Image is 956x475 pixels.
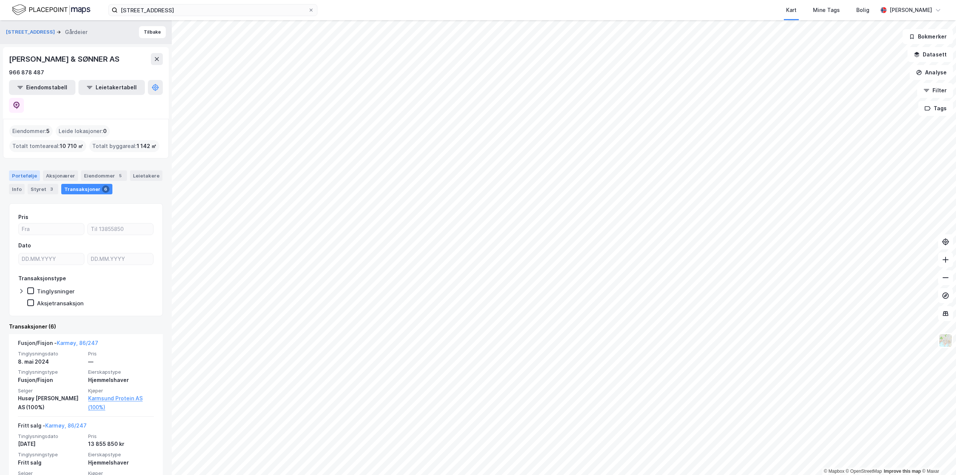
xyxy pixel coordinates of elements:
a: Mapbox [824,469,844,474]
div: Portefølje [9,170,40,181]
div: Aksjetransaksjon [37,300,84,307]
div: Leietakere [130,170,162,181]
input: Fra [19,223,84,235]
div: Bolig [856,6,869,15]
div: Hjemmelshaver [88,458,154,467]
div: Gårdeier [65,28,87,37]
button: Datasett [907,47,953,62]
div: Aksjonærer [43,170,78,181]
span: Eierskapstype [88,369,154,375]
span: Pris [88,351,154,357]
div: Eiendommer [81,170,127,181]
div: Mine Tags [813,6,840,15]
input: DD.MM.YYYY [19,253,84,265]
span: 10 710 ㎡ [60,142,83,151]
div: 966 878 487 [9,68,44,77]
div: Fusjon/Fisjon - [18,339,98,351]
div: 3 [48,185,55,193]
div: Tinglysninger [37,288,75,295]
div: 13 855 850 kr [88,439,154,448]
button: Bokmerker [903,29,953,44]
div: 5 [117,172,124,179]
a: Karmøy, 86/247 [45,422,87,429]
div: Hjemmelshaver [88,376,154,385]
span: Tinglysningsdato [18,351,84,357]
span: Tinglysningstype [18,451,84,458]
div: Fusjon/Fisjon [18,376,84,385]
button: Leietakertabell [78,80,145,95]
button: Filter [917,83,953,98]
input: DD.MM.YYYY [88,253,153,265]
div: Info [9,184,25,194]
button: Tilbake [139,26,166,38]
a: Improve this map [884,469,921,474]
iframe: Chat Widget [919,439,956,475]
a: Karmøy, 86/247 [57,340,98,346]
span: Tinglysningstype [18,369,84,375]
a: Karmsund Protein AS (100%) [88,394,154,412]
span: Selger [18,388,84,394]
input: Til 13855850 [88,223,153,235]
span: Tinglysningsdato [18,433,84,439]
div: Totalt tomteareal : [9,140,86,152]
button: Analyse [910,65,953,80]
div: Styret [28,184,58,194]
div: — [88,357,154,366]
div: Dato [18,241,31,250]
div: Transaksjonstype [18,274,66,283]
div: Leide lokasjoner : [56,125,110,137]
div: [PERSON_NAME] & SØNNER AS [9,53,121,65]
span: 0 [103,127,107,136]
span: Eierskapstype [88,451,154,458]
div: Eiendommer : [9,125,53,137]
div: 8. mai 2024 [18,357,84,366]
img: Z [938,333,953,348]
div: Kontrollprogram for chat [919,439,956,475]
div: Fritt salg - [18,421,87,433]
button: Eiendomstabell [9,80,75,95]
div: Husøy [PERSON_NAME] AS (100%) [18,394,84,412]
div: [PERSON_NAME] [890,6,932,15]
input: Søk på adresse, matrikkel, gårdeiere, leietakere eller personer [118,4,308,16]
span: 5 [46,127,50,136]
button: [STREET_ADDRESS] [6,28,56,36]
div: Transaksjoner (6) [9,322,163,331]
div: Pris [18,213,28,222]
div: [DATE] [18,439,84,448]
div: Fritt salg [18,458,84,467]
div: Kart [786,6,797,15]
a: OpenStreetMap [846,469,882,474]
span: 1 142 ㎡ [137,142,156,151]
div: Transaksjoner [61,184,112,194]
button: Tags [918,101,953,116]
div: Totalt byggareal : [89,140,159,152]
img: logo.f888ab2527a4732fd821a326f86c7f29.svg [12,3,90,16]
span: Kjøper [88,388,154,394]
span: Pris [88,433,154,439]
div: 6 [102,185,109,193]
